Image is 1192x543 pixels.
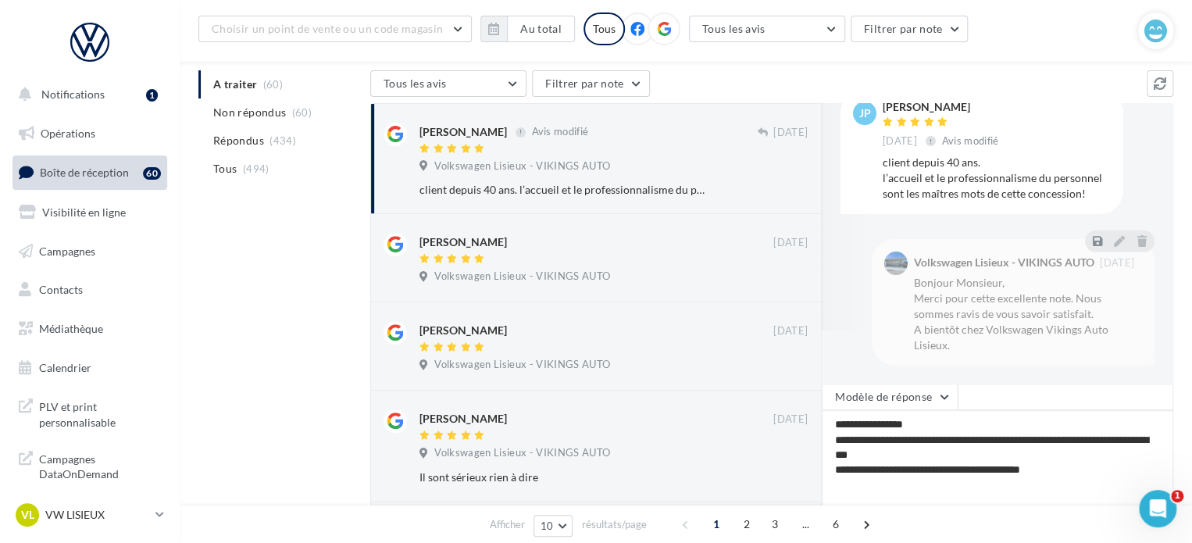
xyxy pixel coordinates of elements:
[773,413,808,427] span: [DATE]
[480,16,575,42] button: Au total
[42,205,126,219] span: Visibilité en ligne
[198,16,472,42] button: Choisir un point de vente ou un code magasin
[822,384,958,410] button: Modèle de réponse
[734,512,759,537] span: 2
[541,520,554,532] span: 10
[143,167,161,180] div: 60
[41,127,95,140] span: Opérations
[292,106,312,119] span: (60)
[507,16,575,42] button: Au total
[859,105,871,121] span: jp
[762,512,787,537] span: 3
[851,16,969,42] button: Filtrer par note
[534,515,573,537] button: 10
[9,196,170,229] a: Visibilité en ligne
[434,446,610,460] span: Volkswagen Lisieux - VIKINGS AUTO
[146,89,158,102] div: 1
[370,70,526,97] button: Tous les avis
[39,361,91,374] span: Calendrier
[419,470,706,485] div: Il sont sérieux rien à dire
[9,155,170,189] a: Boîte de réception60
[419,182,706,198] div: client depuis 40 ans. l’accueil et le professionnalisme du personnel sont les maîtres mots de cet...
[9,352,170,384] a: Calendrier
[490,517,525,532] span: Afficher
[213,105,286,120] span: Non répondus
[531,126,588,138] span: Avis modifié
[1139,490,1176,527] iframe: Intercom live chat
[689,16,845,42] button: Tous les avis
[773,126,808,140] span: [DATE]
[269,134,296,147] span: (434)
[213,161,237,177] span: Tous
[9,78,164,111] button: Notifications 1
[1100,258,1134,268] span: [DATE]
[823,512,848,537] span: 6
[41,88,105,101] span: Notifications
[384,77,447,90] span: Tous les avis
[45,507,149,523] p: VW LISIEUX
[773,236,808,250] span: [DATE]
[243,163,269,175] span: (494)
[1171,490,1183,502] span: 1
[9,442,170,488] a: Campagnes DataOnDemand
[12,500,167,530] a: VL VW LISIEUX
[9,390,170,436] a: PLV et print personnalisable
[39,283,83,296] span: Contacts
[419,411,507,427] div: [PERSON_NAME]
[914,275,1142,353] div: Bonjour Monsieur, Merci pour cette excellente note. Nous sommes ravis de vous savoir satisfait. A...
[942,134,999,147] span: Avis modifié
[419,323,507,338] div: [PERSON_NAME]
[9,313,170,345] a: Médiathèque
[793,512,818,537] span: ...
[9,117,170,150] a: Opérations
[532,70,650,97] button: Filtrer par note
[581,517,646,532] span: résultats/page
[883,102,1002,113] div: [PERSON_NAME]
[39,322,103,335] span: Médiathèque
[434,270,610,284] span: Volkswagen Lisieux - VIKINGS AUTO
[39,448,161,482] span: Campagnes DataOnDemand
[883,134,917,148] span: [DATE]
[914,257,1094,268] div: Volkswagen Lisieux - VIKINGS AUTO
[883,155,1111,202] div: client depuis 40 ans. l’accueil et le professionnalisme du personnel sont les maîtres mots de cet...
[9,235,170,268] a: Campagnes
[419,124,507,140] div: [PERSON_NAME]
[9,273,170,306] a: Contacts
[434,159,610,173] span: Volkswagen Lisieux - VIKINGS AUTO
[40,166,129,179] span: Boîte de réception
[419,234,507,250] div: [PERSON_NAME]
[39,244,95,257] span: Campagnes
[773,324,808,338] span: [DATE]
[584,13,625,45] div: Tous
[212,22,443,35] span: Choisir un point de vente ou un code magasin
[704,512,729,537] span: 1
[21,507,34,523] span: VL
[434,358,610,372] span: Volkswagen Lisieux - VIKINGS AUTO
[213,133,264,148] span: Répondus
[702,22,766,35] span: Tous les avis
[39,396,161,430] span: PLV et print personnalisable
